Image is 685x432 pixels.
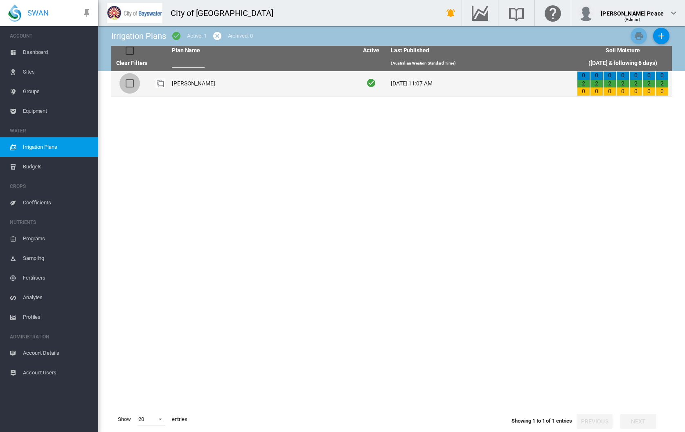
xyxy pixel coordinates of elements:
th: ([DATE] & following 6 days) [574,56,672,71]
th: Last Published [388,46,574,56]
div: 0 [590,72,603,80]
button: Add New Plan [653,28,669,44]
div: Active: 1 [187,32,206,40]
td: 0 2 0 0 2 0 0 2 0 0 2 0 0 2 0 0 2 0 0 2 0 [574,71,672,96]
md-icon: icon-chevron-down [669,8,678,18]
md-icon: icon-bell-ring [446,8,456,18]
div: 2 [656,80,668,88]
md-icon: icon-printer [634,31,644,41]
span: (Admin) [624,17,640,22]
div: 0 [630,87,642,96]
div: 0 [656,72,668,80]
md-icon: Click here for help [543,8,563,18]
div: 0 [577,87,590,96]
img: 2Q== [107,3,162,23]
a: Clear Filters [116,60,148,66]
div: Archived: 0 [228,32,253,40]
div: Plan Id: 7269 [155,78,165,88]
img: product-image-placeholder.png [155,78,165,88]
div: 0 [590,87,603,96]
button: Previous [577,414,613,429]
th: (Australian Western Standard Time) [388,56,574,71]
span: Programs [23,229,92,248]
img: profile.jpg [578,5,594,21]
span: Account Users [23,363,92,383]
span: entries [169,412,191,426]
span: Sampling [23,248,92,268]
span: Analytes [23,288,92,307]
md-icon: icon-pin [82,8,92,18]
div: 2 [577,80,590,88]
div: 2 [604,80,616,88]
md-icon: icon-plus [656,31,666,41]
div: City of [GEOGRAPHIC_DATA] [171,7,281,19]
button: Next [620,414,656,429]
th: Plan Name [169,46,355,56]
td: [DATE] 11:07 AM [388,71,574,96]
th: Soil Moisture [574,46,672,56]
div: 0 [604,87,616,96]
div: 2 [590,80,603,88]
img: SWAN-Landscape-Logo-Colour-drop.png [8,4,21,22]
div: 0 [643,87,655,96]
div: 2 [643,80,655,88]
span: Showing 1 to 1 of 1 entries [511,418,572,424]
span: Fertilisers [23,268,92,288]
div: 0 [656,87,668,96]
span: WATER [10,124,92,137]
th: Active [355,46,388,56]
td: [PERSON_NAME] [169,71,355,96]
div: 0 [630,72,642,80]
div: 0 [617,72,629,80]
span: Profiles [23,307,92,327]
div: 2 [617,80,629,88]
span: Dashboard [23,43,92,62]
span: Show [115,412,134,426]
span: Sites [23,62,92,82]
div: 2 [630,80,642,88]
button: icon-bell-ring [443,5,459,21]
button: Print Irrigation Plans [631,28,647,44]
md-icon: icon-checkbox-marked-circle [171,31,181,41]
div: 0 [577,72,590,80]
span: Equipment [23,101,92,121]
span: SWAN [27,8,49,18]
span: Irrigation Plans [23,137,92,157]
span: ADMINISTRATION [10,330,92,343]
div: 0 [643,72,655,80]
div: 0 [617,87,629,96]
div: 20 [138,416,144,422]
span: Groups [23,82,92,101]
span: ACCOUNT [10,29,92,43]
span: Budgets [23,157,92,177]
div: Irrigation Plans [111,30,166,42]
span: NUTRIENTS [10,216,92,229]
span: Coefficients [23,193,92,213]
md-icon: Go to the Data Hub [470,8,490,18]
div: 0 [604,72,616,80]
span: Account Details [23,343,92,363]
md-icon: icon-cancel [212,31,222,41]
div: [PERSON_NAME] Peace [601,6,664,14]
md-icon: Search the knowledge base [507,8,526,18]
span: CROPS [10,180,92,193]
